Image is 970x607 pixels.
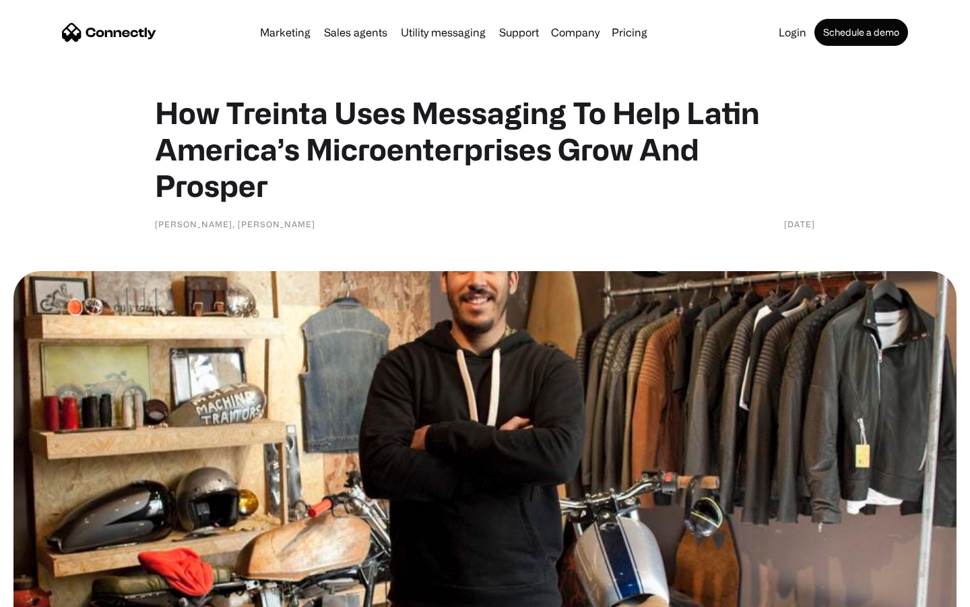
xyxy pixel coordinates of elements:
a: Utility messaging [395,27,491,38]
h1: How Treinta Uses Messaging To Help Latin America’s Microenterprises Grow And Prosper [155,94,815,204]
a: Login [773,27,812,38]
aside: Language selected: English [13,583,81,602]
div: [PERSON_NAME], [PERSON_NAME] [155,217,315,231]
div: Company [551,23,600,42]
a: Marketing [255,27,316,38]
a: Sales agents [319,27,393,38]
a: Schedule a demo [814,19,908,46]
a: Support [494,27,544,38]
div: [DATE] [784,217,815,231]
a: Pricing [606,27,653,38]
ul: Language list [27,583,81,602]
